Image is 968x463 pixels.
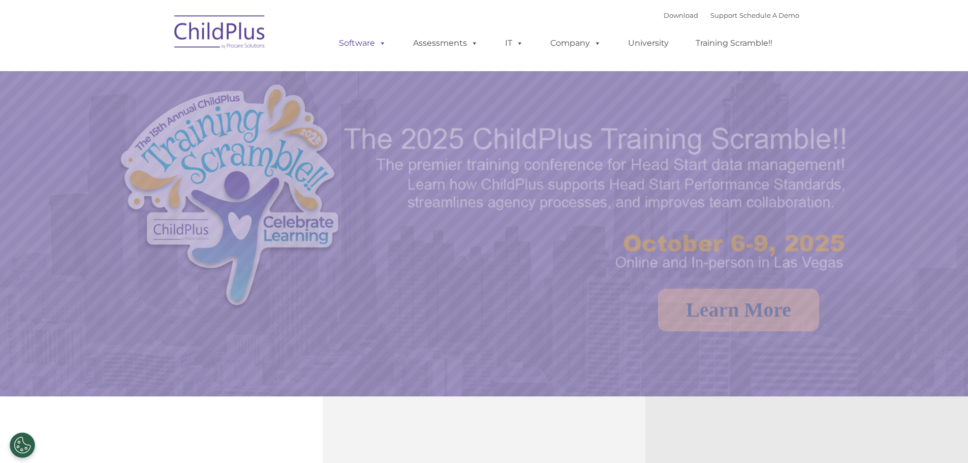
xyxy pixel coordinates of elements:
[495,33,534,53] a: IT
[169,8,271,59] img: ChildPlus by Procare Solutions
[739,11,799,19] a: Schedule A Demo
[403,33,488,53] a: Assessments
[540,33,611,53] a: Company
[710,11,737,19] a: Support
[618,33,679,53] a: University
[685,33,783,53] a: Training Scramble!!
[329,33,396,53] a: Software
[10,433,35,458] button: Cookies Settings
[664,11,799,19] font: |
[658,289,819,331] a: Learn More
[664,11,698,19] a: Download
